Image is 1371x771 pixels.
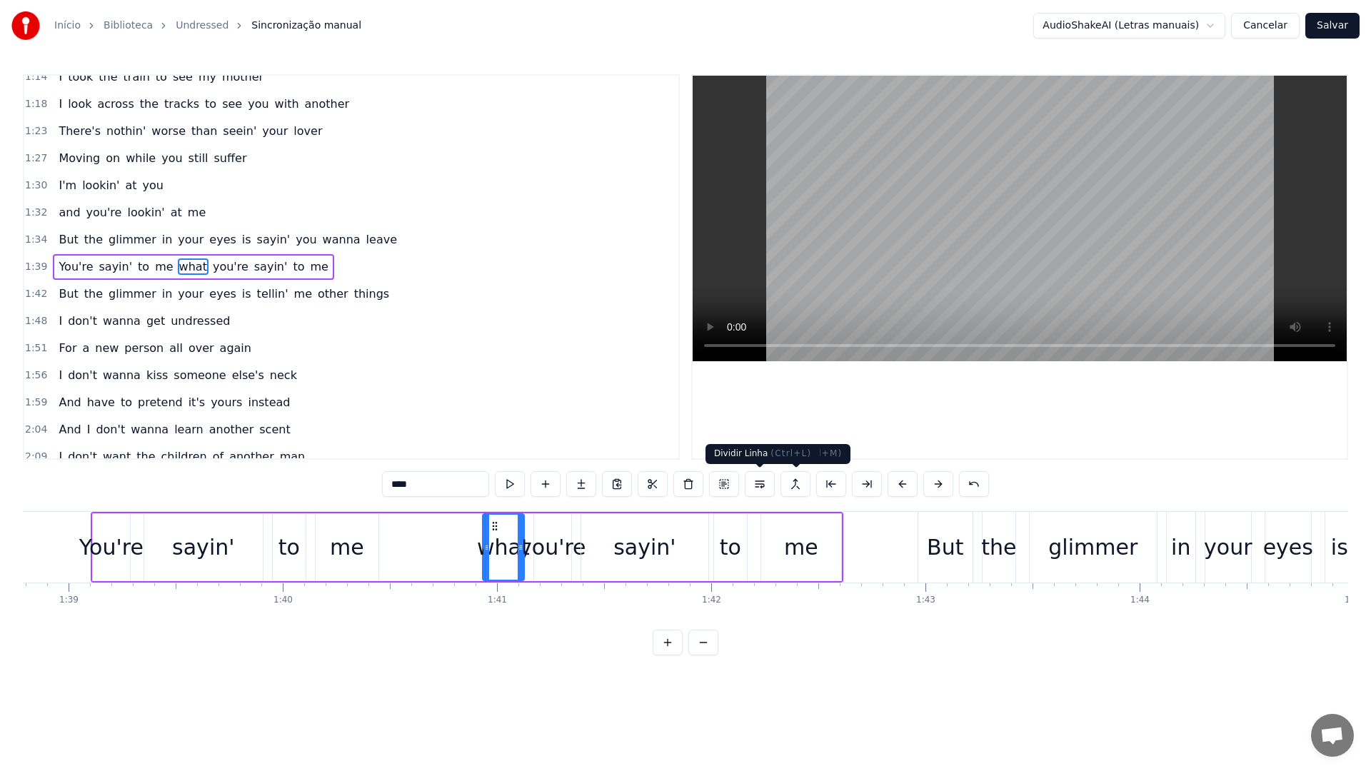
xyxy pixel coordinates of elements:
div: Dividir Linha [705,444,820,464]
a: Undressed [176,19,228,33]
span: you [160,150,184,166]
span: still [187,150,210,166]
span: other [316,286,350,302]
span: 1:32 [25,206,47,220]
span: while [124,150,157,166]
span: get [145,313,166,329]
a: Início [54,19,81,33]
div: 1:45 [1345,595,1364,606]
span: Moving [57,150,101,166]
span: train [122,69,151,85]
span: look [66,96,93,112]
span: 1:51 [25,341,47,356]
span: don't [66,448,99,465]
span: 2:09 [25,450,47,464]
span: leave [365,231,398,248]
span: me [154,258,174,275]
span: 1:30 [25,178,47,193]
span: sayin' [253,258,289,275]
div: in [1171,531,1190,563]
span: with [273,96,301,112]
span: 2:04 [25,423,47,437]
span: things [353,286,391,302]
span: But [57,231,79,248]
span: suffer [213,150,248,166]
span: wanna [129,421,170,438]
span: again [219,340,253,356]
span: me [308,258,329,275]
div: 1:41 [488,595,507,606]
div: 1:44 [1130,595,1150,606]
span: And [57,421,82,438]
span: in [161,286,174,302]
button: Cancelar [1231,13,1300,39]
div: the [981,531,1016,563]
span: And [57,394,82,410]
span: me [293,286,313,302]
div: your [1204,531,1252,563]
span: your [176,231,205,248]
span: wanna [101,313,142,329]
div: You're [79,531,144,563]
span: you're [85,204,124,221]
span: of [211,448,225,465]
span: on [104,150,121,166]
span: 1:48 [25,314,47,328]
span: sayin' [256,231,292,248]
span: 1:18 [25,97,47,111]
span: tracks [163,96,201,112]
span: have [86,394,116,410]
span: 1:59 [25,395,47,410]
span: and [57,204,81,221]
span: I [57,96,64,112]
span: yours [209,394,243,410]
span: someone [172,367,227,383]
span: nothin' [105,123,147,139]
span: children [160,448,209,465]
div: sayin' [613,531,676,563]
div: 1:43 [916,595,935,606]
span: you [246,96,270,112]
span: see [171,69,194,85]
span: eyes [208,286,238,302]
span: man [278,448,307,465]
span: don't [94,421,126,438]
span: instead [246,394,291,410]
span: to [154,69,169,85]
span: is [241,286,253,302]
span: you [141,177,165,193]
span: in [161,231,174,248]
a: Bate-papo aberto [1311,714,1354,757]
span: over [187,340,216,356]
span: wanna [101,367,142,383]
div: to [278,531,300,563]
nav: breadcrumb [54,19,361,33]
span: pretend [136,394,184,410]
div: 1:40 [273,595,293,606]
span: the [97,69,119,85]
span: 1:34 [25,233,47,247]
span: new [94,340,120,356]
span: I [57,69,64,85]
span: You're [57,258,94,275]
div: to [720,531,741,563]
span: sayin' [98,258,134,275]
span: I [86,421,92,438]
div: Unir linha [746,444,850,464]
div: 1:42 [702,595,721,606]
div: sayin' [172,531,234,563]
div: me [330,531,364,563]
span: ( Ctrl+M ) [799,448,843,458]
a: Biblioteca [104,19,153,33]
span: another [208,421,256,438]
span: 1:14 [25,70,47,84]
span: the [135,448,156,465]
span: me [186,204,207,221]
span: lookin' [126,204,166,221]
span: your [261,123,289,139]
span: the [83,286,104,302]
div: is [1331,531,1348,563]
span: it's [187,394,206,410]
span: 1:23 [25,124,47,138]
button: Salvar [1305,13,1360,39]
